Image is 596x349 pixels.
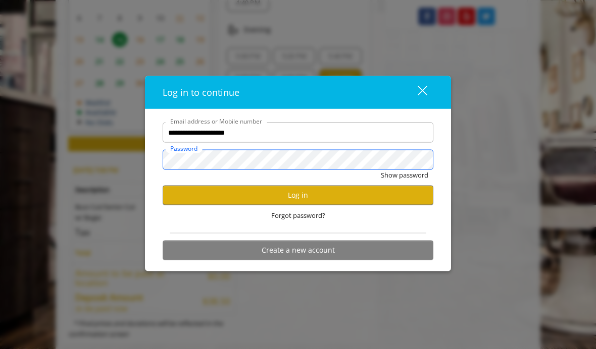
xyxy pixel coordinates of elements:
[163,240,433,260] button: Create a new account
[163,185,433,205] button: Log in
[165,117,267,126] label: Email address or Mobile number
[381,170,428,181] button: Show password
[406,85,426,100] div: close dialog
[163,123,433,143] input: Email address or Mobile number
[271,210,325,221] span: Forgot password?
[163,86,239,98] span: Log in to continue
[399,82,433,102] button: close dialog
[163,150,433,170] input: Password
[165,144,203,153] label: Password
